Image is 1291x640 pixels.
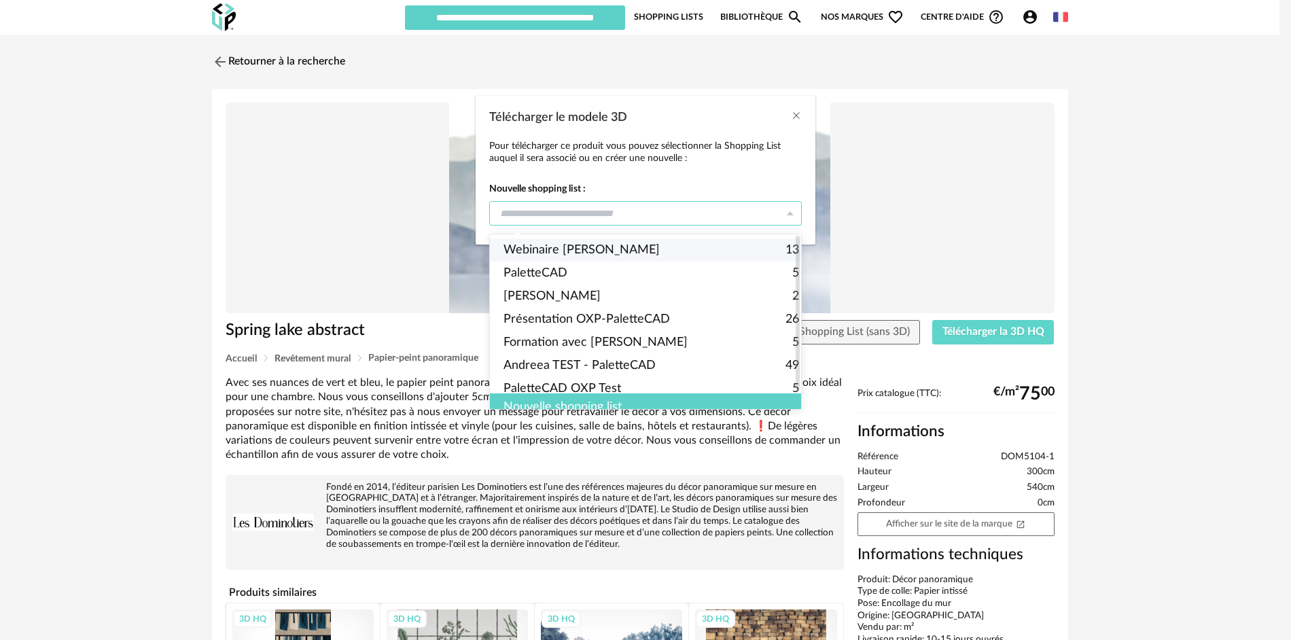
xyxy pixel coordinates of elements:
span: 5 [792,262,799,285]
span: 49 [785,354,799,377]
span: Formation avec [PERSON_NAME] [503,331,688,354]
span: 2 [792,285,799,308]
span: [PERSON_NAME] [503,285,601,308]
div: Télécharger le modele 3D [476,96,815,245]
span: Andreea TEST - PaletteCAD [503,354,656,377]
span: PaletteCAD [503,262,567,285]
p: Pour télécharger ce produit vous pouvez sélectionner la Shopping List auquel il sera associé ou e... [489,140,802,164]
span: Télécharger le modele 3D [489,111,627,124]
span: 13 [785,238,799,262]
span: Webinaire [PERSON_NAME] [503,238,660,262]
strong: Nouvelle shopping list : [489,183,802,195]
span: 5 [792,331,799,354]
button: Close [791,109,802,124]
span: Présentation OXP-PaletteCAD [503,308,670,331]
span: 5 [792,377,799,400]
div: Nouvelle shopping list [490,393,813,421]
span: 26 [785,308,799,331]
span: PaletteCAD OXP Test [503,377,621,400]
